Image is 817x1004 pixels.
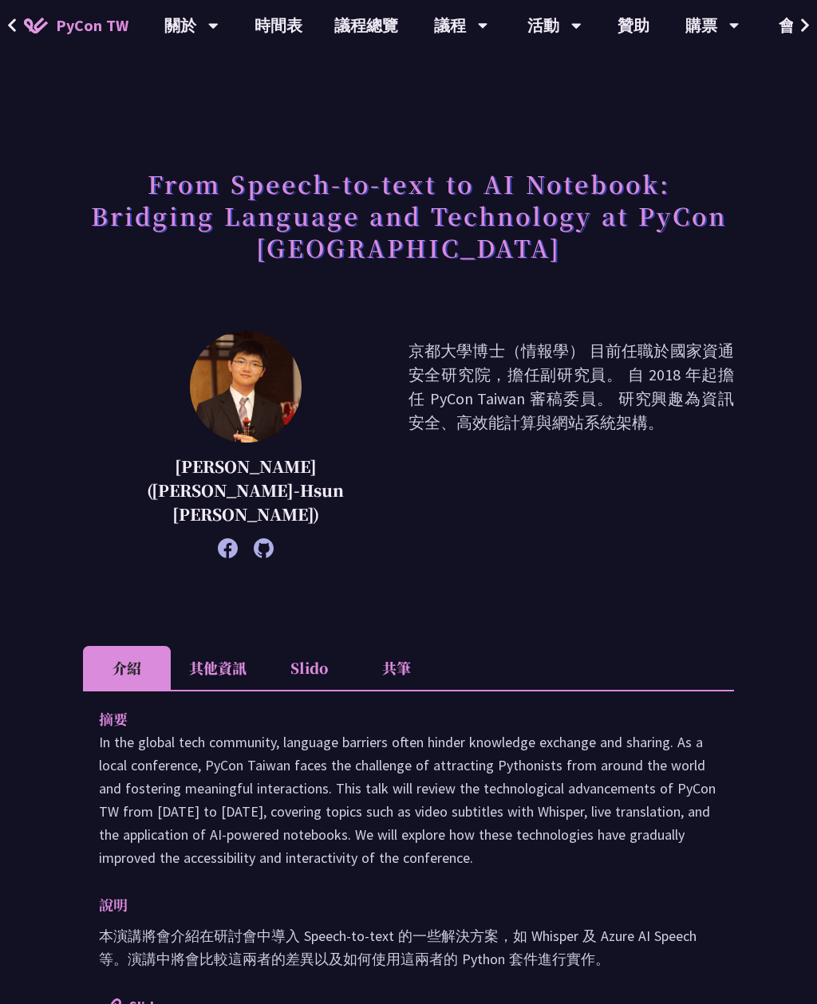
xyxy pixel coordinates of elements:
[190,331,302,443] img: 李昱勳 (Yu-Hsun Lee)
[83,646,171,690] li: 介紹
[99,924,718,971] p: 本演講將會介紹在研討會中導入 Speech-to-text 的一些解決方案，如 Whisper 及 Azure AI Speech 等。演講中將會比較這兩者的差異以及如何使用這兩者的 Pytho...
[56,14,128,37] span: PyCon TW
[8,6,144,45] a: PyCon TW
[265,646,353,690] li: Slido
[408,339,734,550] p: 京都大學博士（情報學） 目前任職於國家資通安全研究院，擔任副研究員。 自 2018 年起擔任 PyCon Taiwan 審稿委員。 研究興趣為資訊安全、高效能計算與網站系統架構。
[99,893,686,916] p: 說明
[83,159,734,271] h1: From Speech-to-text to AI Notebook: Bridging Language and Technology at PyCon [GEOGRAPHIC_DATA]
[24,18,48,33] img: Home icon of PyCon TW 2025
[353,646,440,690] li: 共筆
[99,707,686,730] p: 摘要
[99,730,718,869] p: In the global tech community, language barriers often hinder knowledge exchange and sharing. As a...
[171,646,265,690] li: 其他資訊
[123,455,369,526] p: [PERSON_NAME]([PERSON_NAME]-Hsun [PERSON_NAME])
